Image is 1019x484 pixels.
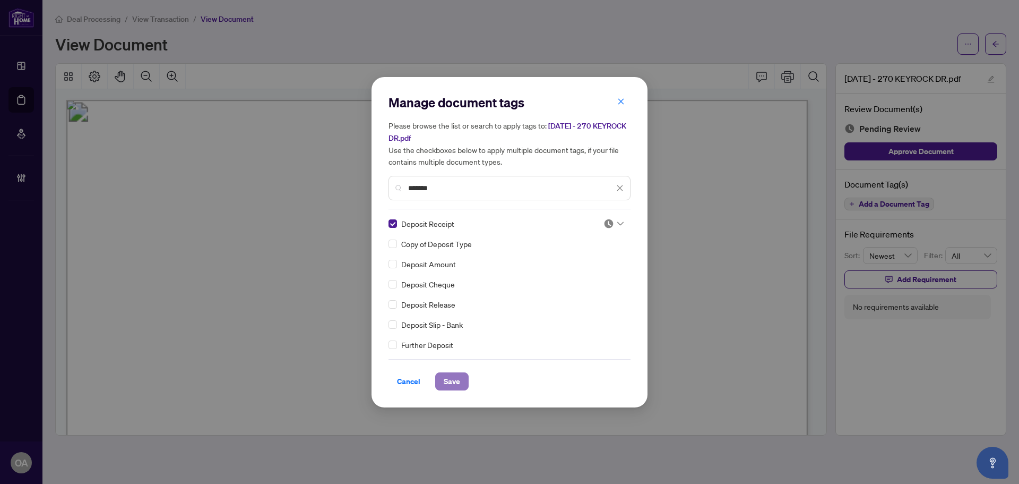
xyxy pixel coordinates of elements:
[388,372,429,390] button: Cancel
[616,184,624,192] span: close
[401,278,455,290] span: Deposit Cheque
[401,299,455,310] span: Deposit Release
[444,373,460,390] span: Save
[388,94,631,111] h2: Manage document tags
[397,373,420,390] span: Cancel
[435,372,469,390] button: Save
[388,120,631,167] h5: Please browse the list or search to apply tags to: Use the checkboxes below to apply multiple doc...
[977,447,1008,479] button: Open asap
[388,121,626,143] span: [DATE] - 270 KEYROCK DR.pdf
[603,218,624,229] span: Pending Review
[603,218,614,229] img: status
[401,339,453,351] span: Further Deposit
[401,238,472,250] span: Copy of Deposit Type
[401,319,463,330] span: Deposit Slip - Bank
[617,98,625,105] span: close
[401,258,456,270] span: Deposit Amount
[401,218,454,230] span: Deposit Receipt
